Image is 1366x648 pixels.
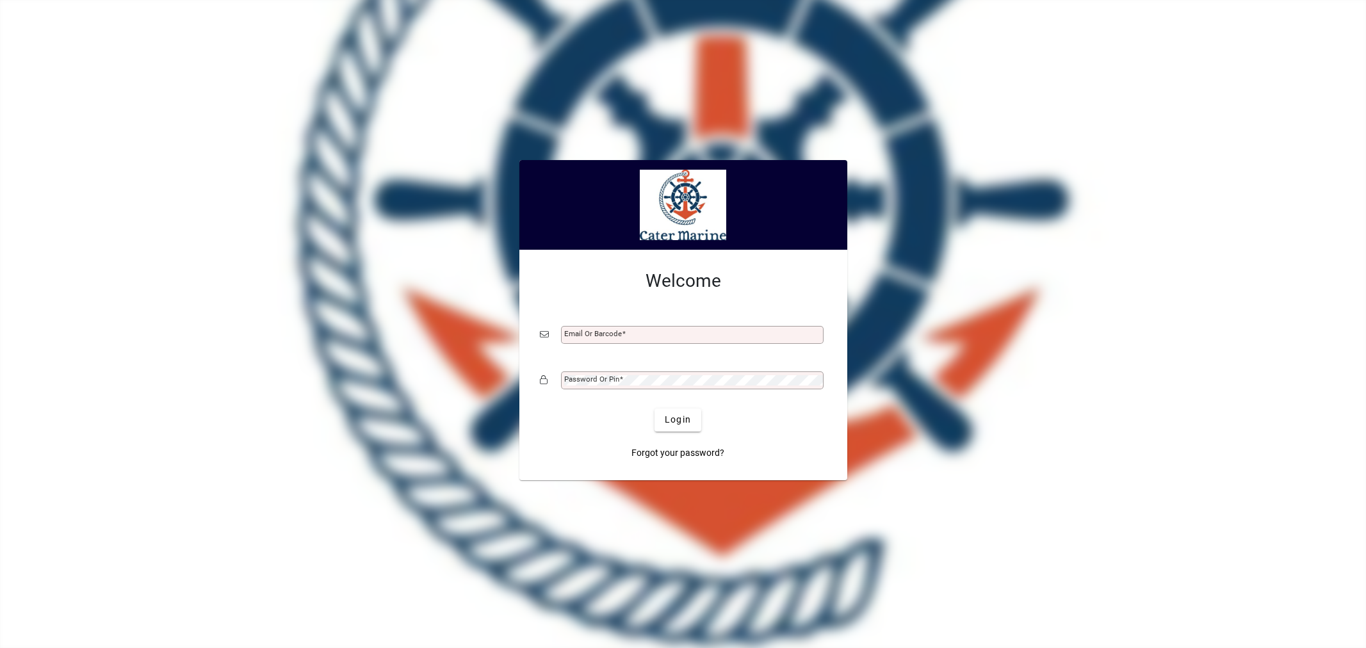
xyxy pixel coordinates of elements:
[540,270,827,292] h2: Welcome
[626,442,729,465] a: Forgot your password?
[631,446,724,460] span: Forgot your password?
[564,329,622,338] mat-label: Email or Barcode
[665,413,691,426] span: Login
[655,409,701,432] button: Login
[564,375,619,384] mat-label: Password or Pin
